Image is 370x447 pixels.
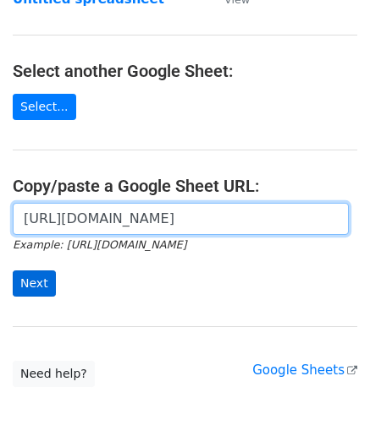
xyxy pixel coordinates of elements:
[13,361,95,387] a: Need help?
[13,270,56,297] input: Next
[13,238,186,251] small: Example: [URL][DOMAIN_NAME]
[13,61,357,81] h4: Select another Google Sheet:
[285,366,370,447] iframe: Chat Widget
[13,94,76,120] a: Select...
[13,176,357,196] h4: Copy/paste a Google Sheet URL:
[13,203,349,235] input: Paste your Google Sheet URL here
[252,363,357,378] a: Google Sheets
